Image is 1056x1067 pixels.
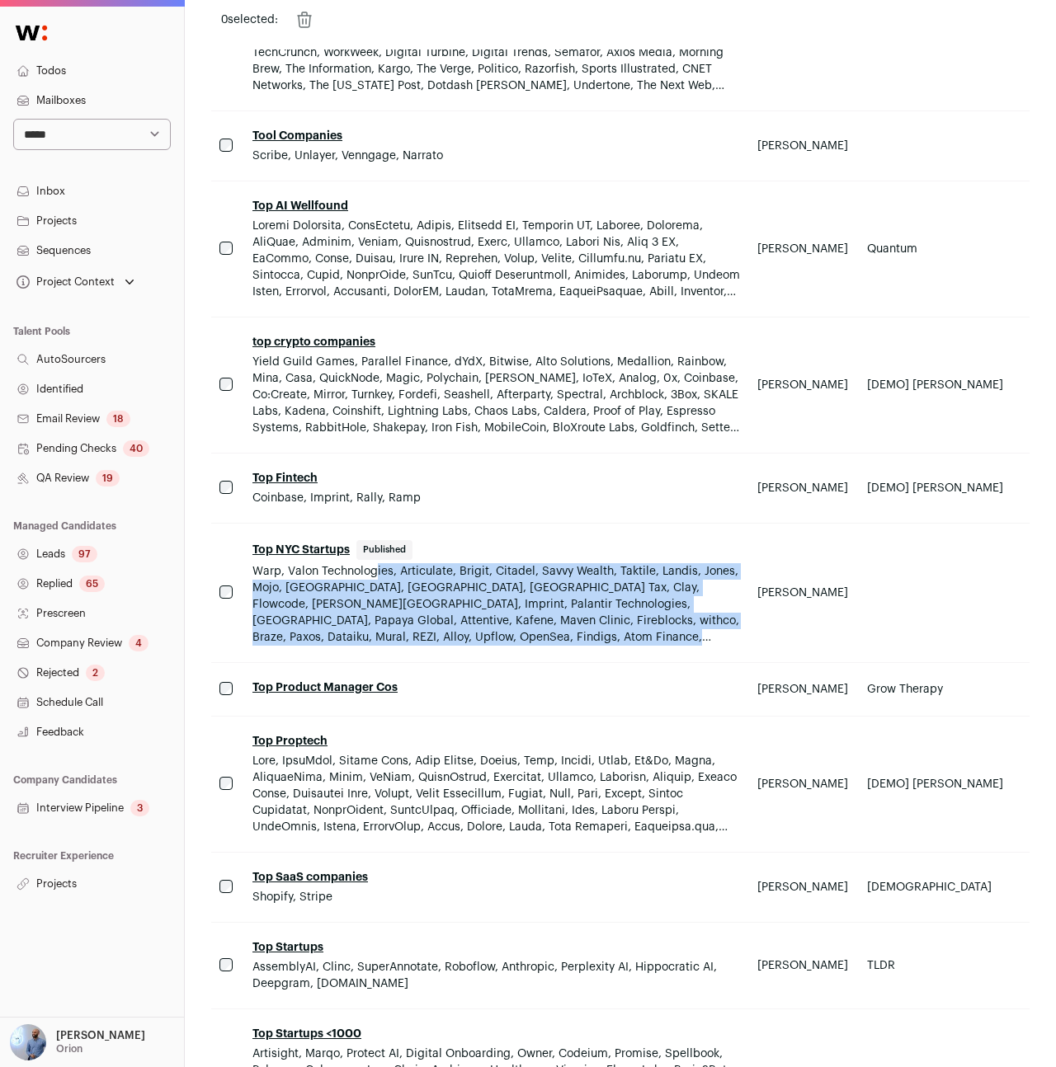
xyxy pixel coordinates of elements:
div: 2 [86,665,105,681]
td: [PERSON_NAME] [749,454,859,524]
span: Yield Guild Games, Parallel Finance, dYdX, Bitwise, Alto Solutions, Medallion, Rainbow, Mina, Cas... [252,354,741,436]
span: Lore, IpsuMdol, Sitame Cons, Adip Elitse, Doeius, Temp, Incidi, Utlab, Et&Do, Magna, AliquaeNima,... [252,753,741,835]
span: Coinbase, Imprint, Rally, Ramp [252,492,421,504]
a: Top SaaS companies [252,872,368,883]
td: [PERSON_NAME] [749,317,859,454]
span: Business Insider, Vox Media, Fandom, The [US_STATE] Times, Vice Media, 6AM City, Terminus, Red Ve... [252,12,741,94]
a: Top AI Wellfound [252,200,348,212]
td: [DEMO] [PERSON_NAME] [859,717,1030,853]
span: selected: [221,12,278,28]
a: top crypto companies [252,336,375,348]
a: Top Proptech [252,736,328,747]
td: [PERSON_NAME] [749,663,859,717]
span: Loremi Dolorsita, ConsEctetu, Adipis, Elitsedd EI, Temporin UT, Laboree, Dolorema, AliQuae, Admin... [252,218,741,300]
p: [PERSON_NAME] [56,1029,145,1042]
button: Open dropdown [13,270,138,294]
p: Orion [56,1042,82,1055]
img: Wellfound [7,16,56,49]
a: Top NYC Startups [252,544,350,556]
div: 65 [79,576,105,592]
td: [DEMOGRAPHIC_DATA] [859,853,1030,923]
button: Open dropdown [7,1024,148,1060]
td: TLDR [859,923,1030,1009]
td: [DEMO] [PERSON_NAME] [859,454,1030,524]
span: Warp, Valon Technologies, Articulate, Brigit, Citadel, Savvy Wealth, Taktile, Landis, Jones, Mojo... [252,563,741,646]
span: Scribe, Unlayer, Venngage, Narrato [252,150,443,162]
a: Top Fintech [252,472,318,484]
td: Quantum [859,181,1030,317]
span: Shopify, Stripe [252,891,332,903]
a: Top Product Manager Cos [252,682,398,693]
div: 3 [130,800,149,816]
td: [PERSON_NAME] [749,111,859,181]
img: 97332-medium_jpg [10,1024,46,1060]
span: 0 [221,14,228,26]
div: 4 [129,635,148,651]
a: Tool Companies [252,130,342,142]
td: [PERSON_NAME] [749,524,859,663]
div: 40 [123,440,149,457]
td: [PERSON_NAME] [749,181,859,317]
td: [DEMO] [PERSON_NAME] [859,317,1030,454]
div: 97 [72,546,97,562]
span: Published [356,540,412,560]
td: [PERSON_NAME] [749,923,859,1009]
span: AssemblyAI, Clinc, SuperAnnotate, Roboflow, Anthropic, Perplexity AI, Hippocratic AI, Deepgram, [... [252,961,717,989]
div: 18 [106,411,130,427]
div: 19 [96,470,120,486]
td: [PERSON_NAME] [749,717,859,853]
a: Top Startups [252,942,323,953]
td: [PERSON_NAME] [749,853,859,923]
a: Top Startups <1000 [252,1028,361,1040]
div: Project Context [13,275,115,289]
td: Grow Therapy [859,663,1030,717]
